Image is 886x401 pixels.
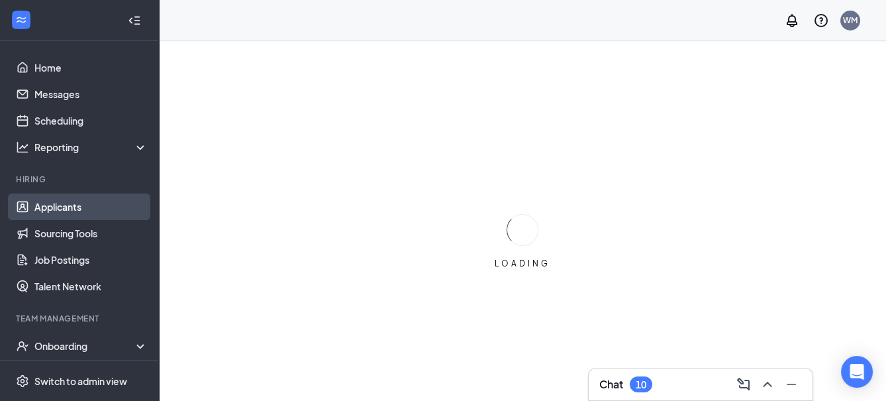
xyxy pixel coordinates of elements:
[34,81,148,107] a: Messages
[16,313,145,324] div: Team Management
[34,107,148,134] a: Scheduling
[733,374,754,395] button: ComposeMessage
[757,374,778,395] button: ChevronUp
[128,14,141,27] svg: Collapse
[736,376,752,392] svg: ComposeMessage
[16,374,29,388] svg: Settings
[34,54,148,81] a: Home
[843,15,858,26] div: WM
[760,376,775,392] svg: ChevronUp
[34,339,136,353] div: Onboarding
[841,356,873,388] div: Open Intercom Messenger
[16,141,29,154] svg: Analysis
[34,141,148,154] div: Reporting
[781,374,802,395] button: Minimize
[15,13,28,27] svg: WorkstreamLogo
[34,374,127,388] div: Switch to admin view
[16,339,29,353] svg: UserCheck
[34,247,148,273] a: Job Postings
[34,220,148,247] a: Sourcing Tools
[813,13,829,29] svg: QuestionInfo
[599,377,623,392] h3: Chat
[34,194,148,220] a: Applicants
[784,13,800,29] svg: Notifications
[783,376,799,392] svg: Minimize
[489,258,556,269] div: LOADING
[34,273,148,300] a: Talent Network
[16,174,145,185] div: Hiring
[636,379,646,390] div: 10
